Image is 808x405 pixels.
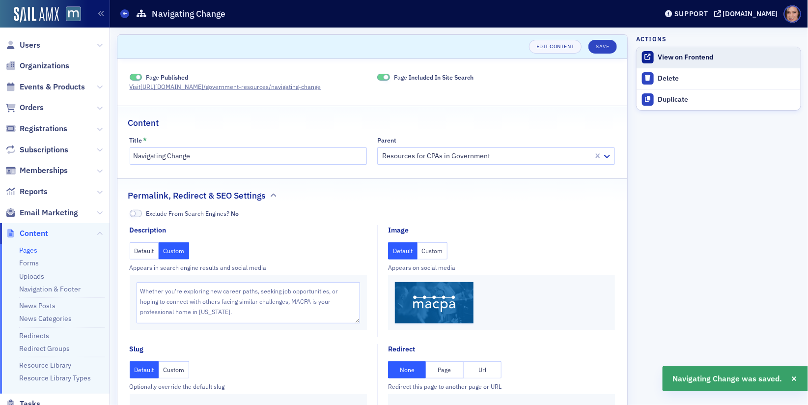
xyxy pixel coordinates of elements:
[19,314,72,323] a: News Categories
[143,137,147,144] abbr: This field is required
[19,344,70,353] a: Redirect Groups
[5,145,68,155] a: Subscriptions
[377,74,390,81] span: Included In Site Search
[20,165,68,176] span: Memberships
[5,207,78,218] a: Email Marketing
[394,73,474,82] span: Page
[784,5,801,23] span: Profile
[5,102,44,113] a: Orders
[59,6,81,23] a: View Homepage
[19,272,44,281] a: Uploads
[377,137,396,144] div: Parent
[388,382,615,391] div: Redirect this page to another page or URL
[529,40,582,54] a: Edit Content
[146,209,239,218] span: Exclude From Search Engines?
[19,285,81,293] a: Navigation & Footer
[658,74,796,83] div: Delete
[19,301,56,310] a: News Posts
[388,242,418,260] button: Default
[130,361,159,378] button: Default
[388,225,409,235] div: Image
[464,361,502,378] button: Url
[14,7,59,23] img: SailAMX
[5,186,48,197] a: Reports
[20,40,40,51] span: Users
[20,228,48,239] span: Content
[637,89,801,110] button: Duplicate
[152,8,225,20] h1: Navigating Change
[20,102,44,113] span: Orders
[5,228,48,239] a: Content
[588,40,616,54] button: Save
[388,344,415,354] div: Redirect
[714,10,781,17] button: [DOMAIN_NAME]
[426,361,464,378] button: Page
[130,242,159,260] button: Default
[20,145,68,155] span: Subscriptions
[5,40,40,51] a: Users
[5,123,67,134] a: Registrations
[658,95,796,104] div: Duplicate
[5,165,68,176] a: Memberships
[5,60,69,71] a: Organizations
[637,68,801,89] button: Delete
[20,123,67,134] span: Registrations
[409,73,474,81] span: Included In Site Search
[723,9,778,18] div: [DOMAIN_NAME]
[130,344,144,354] div: Slug
[128,116,159,129] h2: Content
[130,82,330,91] a: Visit[URL][DOMAIN_NAME]/government-resources/navigating-change
[66,6,81,22] img: SailAMX
[159,242,189,260] button: Custom
[674,9,708,18] div: Support
[231,209,239,217] span: No
[128,189,266,202] h2: Permalink, Redirect & SEO Settings
[130,210,142,217] span: No
[19,374,91,382] a: Resource Library Types
[20,207,78,218] span: Email Marketing
[388,361,426,378] button: None
[19,361,71,370] a: Resource Library
[636,34,667,43] h4: Actions
[19,246,37,255] a: Pages
[130,382,367,391] div: Optionally override the default slug
[673,373,782,385] span: Navigating Change was saved.
[658,53,796,62] div: View on Frontend
[137,282,361,323] textarea: Whether you're exploring new career paths, seeking job opportunities, or hoping to connect with o...
[637,47,801,68] a: View on Frontend
[418,242,448,260] button: Custom
[19,331,49,340] a: Redirects
[20,186,48,197] span: Reports
[130,225,167,235] div: Description
[130,263,367,272] div: Appears in search engine results and social media
[19,259,39,267] a: Forms
[20,60,69,71] span: Organizations
[20,82,85,92] span: Events & Products
[5,82,85,92] a: Events & Products
[159,361,189,378] button: Custom
[130,137,142,144] div: Title
[146,73,188,82] span: Page
[130,74,142,81] span: Published
[161,73,188,81] span: Published
[388,263,615,272] div: Appears on social media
